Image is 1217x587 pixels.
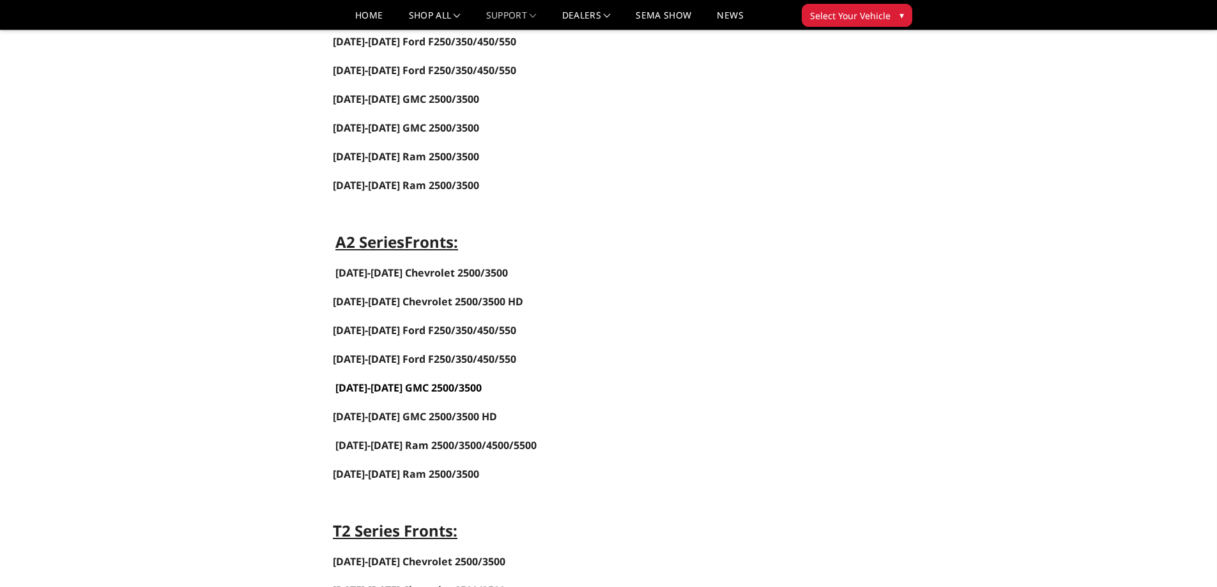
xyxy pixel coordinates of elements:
span: [DATE]-[DATE] GMC 2500/3500 HD [333,409,497,423]
a: [DATE]-[DATE] Ram 2500/3500 [333,468,479,480]
button: Select Your Vehicle [802,4,912,27]
a: [DATE]-[DATE] Ford F250/350/450/550 [333,323,516,337]
a: [DATE]-[DATE] Chevrolet 2500/3500 HD [333,296,523,308]
strong: T2 Series Fronts: [333,520,457,541]
a: [DATE]-[DATE] Ram 2500/3500 [333,179,479,192]
a: [DATE]-[DATE] Chevrolet 2500/3500 [333,554,505,568]
a: News [717,11,743,29]
a: Dealers [562,11,611,29]
span: ▾ [899,8,904,22]
iframe: Chat Widget [1153,526,1217,587]
a: [DATE]-[DATE] Chevrolet 2500/3500 [335,266,508,280]
a: [DATE]-[DATE] GMC 2500/3500 [333,92,479,106]
a: Home [355,11,383,29]
a: shop all [409,11,461,29]
a: [DATE]-[DATE] Ram 2500/3500 [333,149,479,164]
a: [DATE]-[DATE] GMC 2500/3500 [333,121,479,135]
a: [DATE]-[DATE] Ford F250/350/450/550 [333,63,516,77]
span: [DATE]-[DATE] Ram 2500/3500 [333,178,479,192]
a: [DATE]-[DATE] Ram 2500/3500/4500/5500 [335,438,537,452]
strong: Fronts [404,231,454,252]
a: [DATE]-[DATE] Ford F250/350/450/550 [333,34,516,49]
a: SEMA Show [636,11,691,29]
span: [DATE]-[DATE] Chevrolet 2500/3500 HD [333,294,523,309]
span: [DATE]-[DATE] Ram 2500/3500 [333,467,479,481]
strong: A2 Series : [335,231,458,252]
a: [DATE]-[DATE] GMC 2500/3500 [335,381,482,395]
span: Select Your Vehicle [810,9,891,22]
a: [DATE]-[DATE] GMC 2500/3500 HD [333,411,497,423]
a: [DATE]-[DATE] Ford F250/350/450/550 [333,352,516,366]
a: Support [486,11,537,29]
